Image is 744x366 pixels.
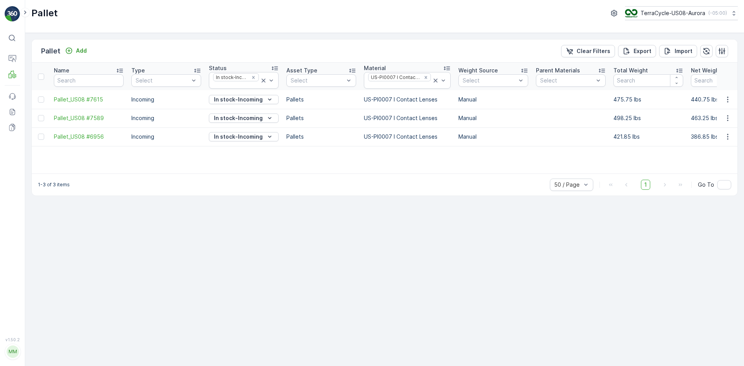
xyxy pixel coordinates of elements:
button: In stock-Incoming [209,113,279,123]
p: Select [136,77,189,84]
p: Material [364,64,386,72]
p: Import [675,47,692,55]
p: Select [291,77,344,84]
p: Pallet [31,7,58,19]
p: Pallets [286,114,356,122]
p: Clear Filters [577,47,610,55]
p: 421.85 lbs [613,133,683,141]
p: In stock-Incoming [214,96,263,103]
button: MM [5,344,20,360]
img: logo [5,6,20,22]
div: Remove In stock-Incoming [249,74,258,81]
p: US-PI0007 I Contact Lenses [364,114,451,122]
div: MM [7,345,19,358]
p: 475.75 lbs [613,96,683,103]
p: Manual [458,96,528,103]
button: In stock-Incoming [209,95,279,104]
p: Status [209,64,227,72]
div: In stock-Incoming [214,74,249,81]
p: Incoming [131,114,201,122]
span: Go To [698,181,714,189]
p: TerraCycle-US08-Aurora [641,9,705,17]
p: US-PI0007 I Contact Lenses [364,96,451,103]
p: Weight Source [458,67,498,74]
p: Net Weight [691,67,721,74]
p: Total Weight [613,67,648,74]
p: In stock-Incoming [214,114,263,122]
p: Incoming [131,96,201,103]
p: Type [131,67,145,74]
button: Clear Filters [561,45,615,57]
a: Pallet_US08 #7615 [54,96,124,103]
p: Manual [458,133,528,141]
button: In stock-Incoming [209,132,279,141]
p: Incoming [131,133,201,141]
div: Toggle Row Selected [38,115,44,121]
span: v 1.50.2 [5,337,20,342]
div: Remove US-PI0007 I Contact Lenses [422,74,430,81]
a: Pallet_US08 #7589 [54,114,124,122]
p: Add [76,47,87,55]
input: Search [613,74,683,87]
p: 1-3 of 3 items [38,182,70,188]
p: ( -05:00 ) [708,10,727,16]
p: Select [463,77,516,84]
input: Search [54,74,124,87]
p: Select [540,77,594,84]
p: Parent Materials [536,67,580,74]
div: US-PI0007 I Contact Lenses [369,74,421,81]
div: Toggle Row Selected [38,96,44,103]
p: Pallets [286,133,356,141]
p: Export [634,47,651,55]
p: Name [54,67,69,74]
button: TerraCycle-US08-Aurora(-05:00) [625,6,738,20]
span: 1 [641,180,650,190]
button: Export [618,45,656,57]
div: Toggle Row Selected [38,134,44,140]
p: Asset Type [286,67,317,74]
button: Add [62,46,90,55]
p: Pallets [286,96,356,103]
img: image_ci7OI47.png [625,9,637,17]
p: Manual [458,114,528,122]
button: Import [659,45,697,57]
p: US-PI0007 I Contact Lenses [364,133,451,141]
p: In stock-Incoming [214,133,263,141]
a: Pallet_US08 #6956 [54,133,124,141]
p: Pallet [41,46,60,57]
p: 498.25 lbs [613,114,683,122]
